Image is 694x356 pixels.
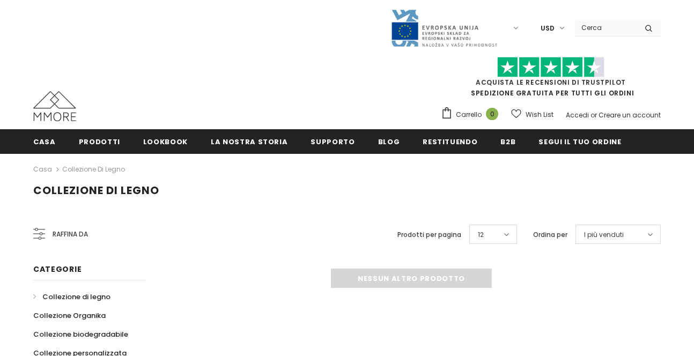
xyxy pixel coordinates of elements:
span: Carrello [456,109,482,120]
span: Collezione Organika [33,310,106,321]
a: Collezione di legno [62,165,125,174]
input: Search Site [575,20,637,35]
label: Ordina per [533,229,567,240]
span: Collezione di legno [42,292,110,302]
label: Prodotti per pagina [397,229,461,240]
span: 0 [486,108,498,120]
span: B2B [500,137,515,147]
span: Restituendo [423,137,477,147]
span: Raffina da [53,228,88,240]
a: Acquista le recensioni di TrustPilot [476,78,626,87]
span: USD [541,23,555,34]
a: Casa [33,163,52,176]
a: Blog [378,129,400,153]
span: La nostra storia [211,137,287,147]
span: Collezione di legno [33,183,159,198]
span: 12 [478,229,484,240]
a: B2B [500,129,515,153]
a: Restituendo [423,129,477,153]
span: supporto [311,137,355,147]
a: Javni Razpis [390,23,498,32]
a: Accedi [566,110,589,120]
a: Lookbook [143,129,188,153]
a: Carrello 0 [441,107,504,123]
span: Prodotti [79,137,120,147]
a: Creare un account [599,110,661,120]
a: Collezione Organika [33,306,106,325]
img: Casi MMORE [33,91,76,121]
span: or [590,110,597,120]
a: Segui il tuo ordine [538,129,621,153]
a: Collezione biodegradabile [33,325,128,344]
span: I più venduti [584,229,624,240]
img: Javni Razpis [390,9,498,48]
span: Wish List [526,109,553,120]
span: Segui il tuo ordine [538,137,621,147]
img: Fidati di Pilot Stars [497,57,604,78]
span: Lookbook [143,137,188,147]
span: SPEDIZIONE GRATUITA PER TUTTI GLI ORDINI [441,62,661,98]
span: Categorie [33,264,82,275]
span: Collezione biodegradabile [33,329,128,339]
a: Casa [33,129,56,153]
a: supporto [311,129,355,153]
span: Blog [378,137,400,147]
a: Prodotti [79,129,120,153]
a: La nostra storia [211,129,287,153]
a: Collezione di legno [33,287,110,306]
span: Casa [33,137,56,147]
a: Wish List [511,105,553,124]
